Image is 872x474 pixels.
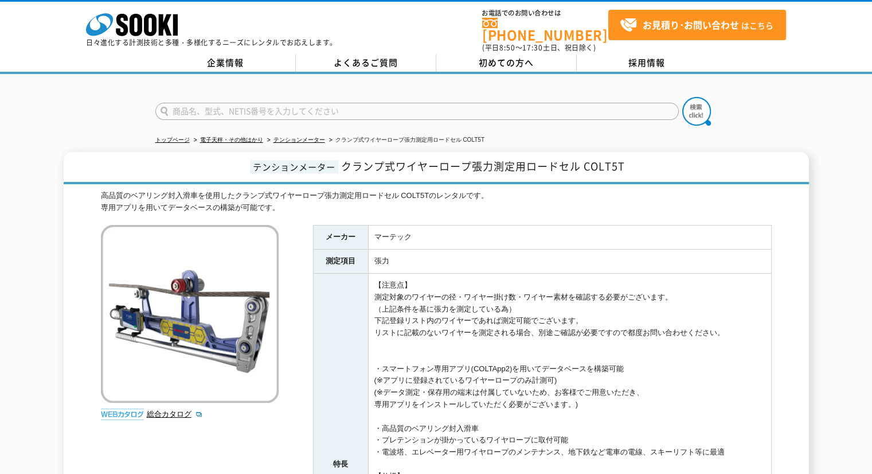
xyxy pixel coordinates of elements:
[101,225,279,403] img: クランプ式ワイヤーロープ張力測定用ロードセル COLT5T
[313,250,368,274] th: 測定項目
[577,55,717,72] a: 採用情報
[368,250,771,274] td: 張力
[436,55,577,72] a: 初めての方へ
[341,158,625,174] span: クランプ式ワイヤーロープ張力測定用ロードセル COLT5T
[313,226,368,250] th: メーカー
[479,56,534,69] span: 初めての方へ
[250,160,338,173] span: テンションメーター
[643,18,739,32] strong: お見積り･お問い合わせ
[482,18,608,41] a: [PHONE_NUMBER]
[522,42,543,53] span: 17:30
[499,42,515,53] span: 8:50
[155,137,190,143] a: トップページ
[200,137,263,143] a: 電子天秤・その他はかり
[368,226,771,250] td: マーテック
[608,10,786,40] a: お見積り･お問い合わせはこちら
[482,42,596,53] span: (平日 ～ 土日、祝日除く)
[273,137,325,143] a: テンションメーター
[682,97,711,126] img: btn_search.png
[620,17,773,34] span: はこちら
[86,39,337,46] p: 日々進化する計測技術と多種・多様化するニーズにレンタルでお応えします。
[147,410,203,418] a: 総合カタログ
[101,409,144,420] img: webカタログ
[327,134,484,146] li: クランプ式ワイヤーロープ張力測定用ロードセル COLT5T
[101,190,772,214] div: 高品質のベアリング封入滑車を使用したクランプ式ワイヤーロープ張力測定用ロードセル COLT5Tのレンタルです。 専用アプリを用いてデータベースの構築が可能です。
[155,103,679,120] input: 商品名、型式、NETIS番号を入力してください
[482,10,608,17] span: お電話でのお問い合わせは
[155,55,296,72] a: 企業情報
[296,55,436,72] a: よくあるご質問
